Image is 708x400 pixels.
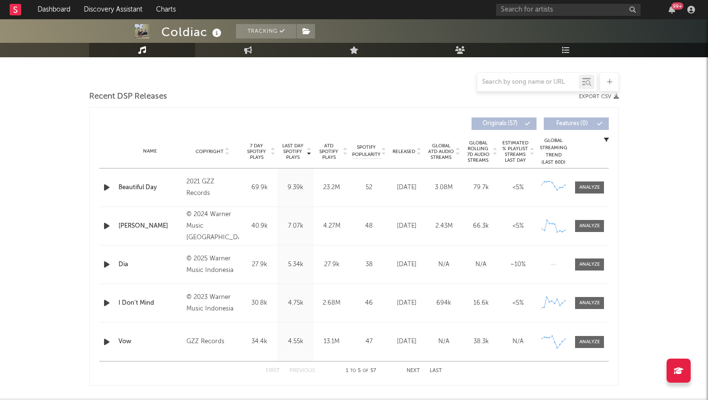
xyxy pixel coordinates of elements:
span: ATD Spotify Plays [316,143,341,160]
div: 34.4k [244,337,275,347]
div: ~ 10 % [502,260,534,270]
div: [DATE] [391,221,423,231]
div: 13.1M [316,337,347,347]
div: 1 5 57 [334,365,387,377]
div: 4.27M [316,221,347,231]
span: Global ATD Audio Streams [428,143,454,160]
div: 79.7k [465,183,497,193]
div: 27.9k [244,260,275,270]
div: 66.3k [465,221,497,231]
div: [DATE] [391,183,423,193]
span: Features ( 0 ) [550,121,594,127]
div: N/A [502,337,534,347]
span: Estimated % Playlist Streams Last Day [502,140,528,163]
div: 2.68M [316,298,347,308]
button: Originals(57) [472,117,537,130]
a: Dia [118,260,182,270]
button: Last [430,368,442,374]
a: [PERSON_NAME] [118,221,182,231]
div: N/A [428,260,460,270]
a: Beautiful Day [118,183,182,193]
button: 99+ [669,6,675,13]
span: Copyright [196,149,223,155]
div: 52 [352,183,386,193]
div: 40.9k [244,221,275,231]
span: Global Rolling 7D Audio Streams [465,140,491,163]
div: 30.8k [244,298,275,308]
span: Spotify Popularity [352,144,380,158]
div: 47 [352,337,386,347]
div: Global Streaming Trend (Last 60D) [539,137,568,166]
div: 4.75k [280,298,311,308]
span: Last Day Spotify Plays [280,143,305,160]
div: Coldiac [161,24,224,40]
a: I Don't Mind [118,298,182,308]
div: 46 [352,298,386,308]
div: 38.3k [465,337,497,347]
div: 4.55k [280,337,311,347]
div: 9.39k [280,183,311,193]
button: Features(0) [544,117,609,130]
div: N/A [428,337,460,347]
div: 16.6k [465,298,497,308]
input: Search by song name or URL [477,78,579,86]
div: 27.9k [316,260,347,270]
div: 99 + [671,2,683,10]
span: to [350,369,356,373]
div: 694k [428,298,460,308]
button: Previous [289,368,315,374]
div: © 2025 Warner Music Indonesia [186,253,239,276]
div: 3.08M [428,183,460,193]
span: 7 Day Spotify Plays [244,143,269,160]
div: [DATE] [391,298,423,308]
div: GZZ Records [186,336,239,348]
button: Export CSV [579,94,619,100]
button: Tracking [236,24,296,39]
a: Vow [118,337,182,347]
div: 38 [352,260,386,270]
div: <5% [502,183,534,193]
div: 23.2M [316,183,347,193]
input: Search for artists [496,4,641,16]
div: <5% [502,221,534,231]
div: [DATE] [391,337,423,347]
div: 2.43M [428,221,460,231]
span: of [363,369,368,373]
div: <5% [502,298,534,308]
div: 2021 GZZ Records [186,176,239,199]
span: Recent DSP Releases [89,91,167,103]
div: N/A [465,260,497,270]
button: Next [406,368,420,374]
div: [DATE] [391,260,423,270]
div: 69.9k [244,183,275,193]
button: First [266,368,280,374]
div: 5.34k [280,260,311,270]
span: Originals ( 57 ) [478,121,522,127]
div: © 2023 Warner Music Indonesia [186,292,239,315]
div: Name [118,148,182,155]
div: 48 [352,221,386,231]
span: Released [393,149,415,155]
div: 7.07k [280,221,311,231]
div: © 2024 Warner Music [GEOGRAPHIC_DATA] [186,209,239,244]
